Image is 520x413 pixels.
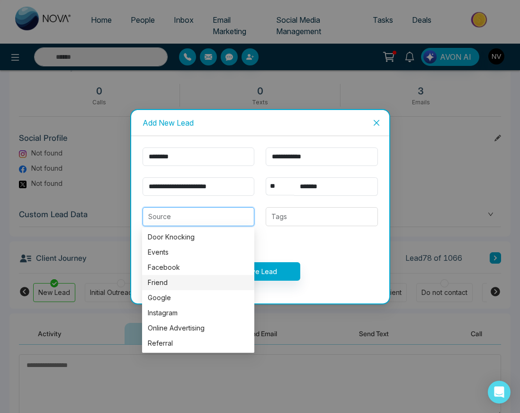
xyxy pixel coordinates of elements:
div: Facebook [148,262,249,273]
div: Referral [142,336,254,351]
span: close [373,119,380,127]
div: Online Advertising [142,321,254,336]
button: Close [364,110,389,136]
div: Friend [148,277,249,288]
div: Events [148,247,249,257]
div: Events [142,245,254,260]
div: Google [142,290,254,305]
div: Facebook [142,260,254,275]
div: Open Intercom Messenger [488,381,511,404]
div: Referral [148,338,249,349]
div: Friend [142,275,254,290]
div: Instagram [148,308,249,318]
div: Door Knocking [142,229,254,245]
div: Online Advertising [148,323,249,333]
div: Instagram [142,305,254,321]
div: Add New Lead [143,118,378,128]
div: Google [148,293,249,303]
button: Save Lead [220,262,300,281]
div: Door Knocking [148,232,249,242]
